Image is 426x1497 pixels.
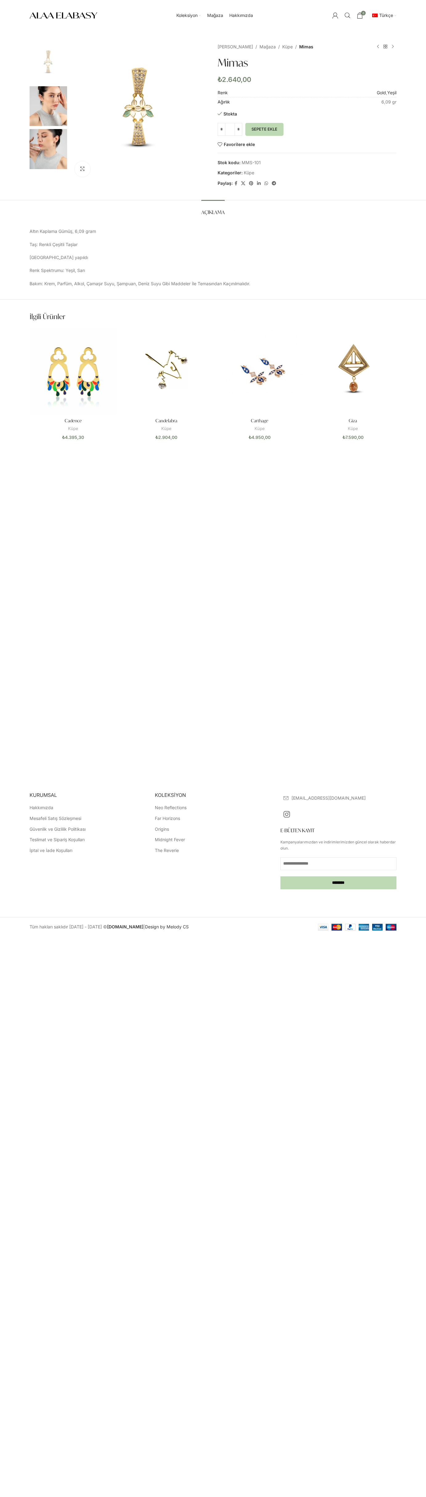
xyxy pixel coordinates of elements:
[30,805,54,811] a: Hakkımızda
[283,795,396,801] a: Liste öğesi bağlantısı
[249,435,271,440] bdi: 4.950,00
[245,123,283,136] button: Sepete Ekle
[229,13,253,18] span: Hakkımızda
[30,312,65,322] span: İlgili ürünler
[280,808,293,822] a: Instagram sosyal bağlantısı
[387,90,396,95] a: Yeşil
[155,435,158,440] span: ₺
[263,179,270,188] a: WhatsApp sosyal bağlantısı
[155,826,170,832] a: Origins
[30,837,85,843] a: Teslimat ve Sipariş Koşulları
[218,142,255,147] a: Favorilere ekle
[30,815,82,822] a: Mesafeli Satış Sözleşmesi
[68,426,78,432] a: Küpe
[30,241,396,248] p: Taş: Renkli Çeşitli Taşlar
[318,924,396,931] img: payments
[62,435,65,440] span: ₺
[30,328,117,415] a: Cadence
[381,99,396,105] p: 6,09 gr
[145,924,189,929] a: Design by Melody CS
[244,170,254,175] a: Küpe
[62,435,84,440] bdi: 4.395,30
[201,209,225,216] span: Açıklama
[155,805,187,811] a: Neo Reflections
[354,9,366,22] a: 0
[259,43,276,50] a: Mağaza
[341,9,354,22] a: Arama
[218,160,240,165] span: Stok kodu:
[372,14,378,17] img: Türkçe
[225,123,235,136] input: Ürün miktarı
[218,57,396,69] h1: Mimas
[30,792,146,798] h5: KURUMSAL
[176,9,201,22] a: Koleksiyon
[155,847,179,854] a: The Reverie
[218,43,368,51] nav: Breadcrumb
[239,179,247,188] a: X social link
[218,99,230,105] span: Ağırlık
[30,43,67,83] img: Mimas
[176,13,198,18] span: Koleksiyon
[255,179,263,188] a: Linkedin sosyal bağlantısı
[65,418,82,424] a: Cadence
[389,43,396,51] a: Sonraki ürün
[280,839,396,851] p: Kampanyalarımızdan ve indirimlerimizden güncel olarak haberdar olun.
[218,170,243,175] span: Kategoriler:
[207,9,223,22] a: Mağaza
[371,9,396,22] a: tr_TRTürkçe
[218,75,251,83] bdi: 2.640,00
[30,228,396,235] p: Altın Kaplama Gümüş, 6,09 gram
[207,13,223,18] span: Mağaza
[255,426,265,432] a: Küpe
[30,172,67,212] img: Mimas - Görsel 4
[377,90,386,95] a: Gold
[309,328,396,415] a: Giza
[379,13,393,18] span: Türkçe
[374,43,382,51] a: Önceki ürün
[368,9,400,22] div: İkincil navigasyon
[282,43,293,50] a: Küpe
[218,90,396,105] table: Ürün Ayrıntıları
[249,435,251,440] span: ₺
[280,828,396,833] h3: E-BÜLTEN KAYIT
[218,75,222,83] span: ₺
[270,179,278,188] a: Telegram sosyal medya linki
[299,43,313,50] span: Mimas
[30,923,210,931] div: Tüm hakları saklıdır [DATE] - [DATE] © |
[100,9,329,22] div: Ana yönlendirici
[107,924,143,929] a: [DOMAIN_NAME]
[30,267,396,274] p: Renk Spektrumu: Yeşil, Sarı
[218,111,396,117] p: Stokta
[155,837,186,843] a: Midnight Fever
[343,435,345,440] span: ₺
[343,435,364,440] bdi: 7.590,00
[229,9,253,22] a: Hakkımızda
[155,418,177,424] a: Candelabra
[30,280,396,287] p: Bakım: Krem, Parfüm, Alkol, Çamaşır Suyu, Şampuan, Deniz Suyu Gibi Maddeler İle Temasından Kaçını...
[30,129,67,169] img: Mimas - Görsel 3
[30,254,396,261] p: [GEOGRAPHIC_DATA] yapıldı
[247,179,255,188] a: Pinterest sosyal bağlantısı
[280,857,396,870] input: E-posta adresi *
[161,426,171,432] a: Küpe
[218,43,253,50] a: [PERSON_NAME]
[30,826,86,832] a: Güvenlik ve Gizlilik Politikası
[233,179,239,188] a: Facebook sosyal bağlantısı
[30,86,67,126] img: Mimas - Görsel 2
[123,328,210,415] a: Candelabra
[349,418,357,424] a: Giza
[361,11,366,15] span: 0
[218,180,233,187] span: Paylaş:
[155,792,271,798] h5: KOLEKSİYON
[155,435,177,440] bdi: 2.904,00
[216,328,303,415] a: Carthage
[348,426,358,432] a: Küpe
[251,418,268,424] a: Carthage
[377,90,396,96] td: ,
[30,847,73,854] a: İptal ve İade Koşulları
[30,12,97,18] a: Site logo
[218,90,228,96] span: Renk
[224,142,255,147] span: Favorilere ekle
